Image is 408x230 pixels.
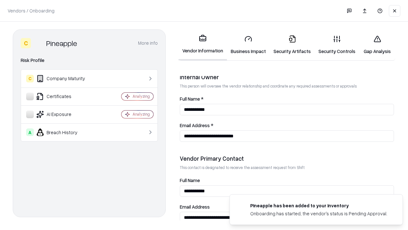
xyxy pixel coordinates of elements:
div: Risk Profile [21,57,158,64]
div: AI Exposure [26,111,102,118]
label: Full Name [180,178,394,183]
a: Security Artifacts [270,30,315,60]
label: Email Address * [180,123,394,128]
div: Certificates [26,93,102,100]
div: C [21,38,31,48]
img: pineappleenergy.com [237,202,245,210]
div: C [26,75,34,82]
label: Email Address [180,204,394,209]
div: Analyzing [133,94,150,99]
div: Analyzing [133,111,150,117]
label: Full Name * [180,96,394,101]
a: Security Controls [315,30,359,60]
a: Vendor Information [178,29,227,60]
div: Vendor Primary Contact [180,155,394,162]
a: Business Impact [227,30,270,60]
div: Company Maturity [26,75,102,82]
div: Pineapple [46,38,77,48]
img: Pineapple [33,38,44,48]
p: Vendors / Onboarding [8,7,55,14]
p: This contact is designated to receive the assessment request from Shift [180,165,394,170]
p: This person will oversee the vendor relationship and coordinate any required assessments or appro... [180,83,394,89]
div: Onboarding has started, the vendor's status is Pending Approval. [250,210,387,217]
div: Breach History [26,128,102,136]
button: More info [138,37,158,49]
a: Gap Analysis [359,30,395,60]
div: A [26,128,34,136]
div: Internal Owner [180,73,394,81]
div: Pineapple has been added to your inventory [250,202,387,209]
